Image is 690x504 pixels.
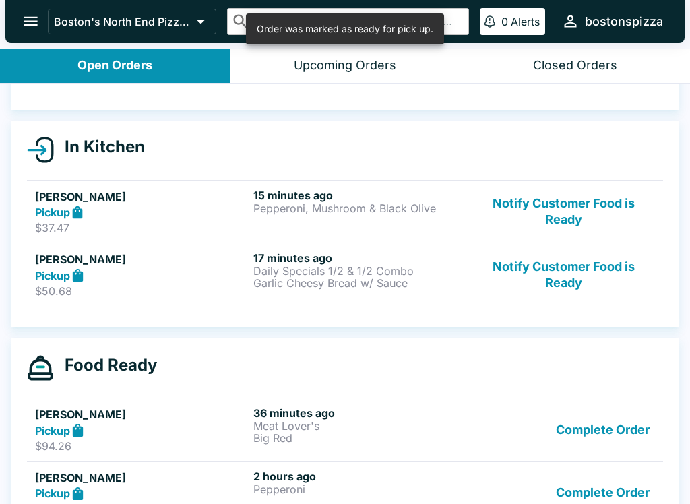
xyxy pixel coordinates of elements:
[35,424,70,437] strong: Pickup
[472,251,655,298] button: Notify Customer Food is Ready
[27,180,663,243] a: [PERSON_NAME]Pickup$37.4715 minutes agoPepperoni, Mushroom & Black OliveNotify Customer Food is R...
[511,15,540,28] p: Alerts
[253,483,466,495] p: Pepperoni
[501,15,508,28] p: 0
[253,265,466,277] p: Daily Specials 1/2 & 1/2 Combo
[35,221,248,234] p: $37.47
[556,7,668,36] button: bostonspizza
[13,4,48,38] button: open drawer
[253,406,466,420] h6: 36 minutes ago
[35,269,70,282] strong: Pickup
[551,406,655,453] button: Complete Order
[27,398,663,461] a: [PERSON_NAME]Pickup$94.2636 minutes agoMeat Lover'sBig RedComplete Order
[253,432,466,444] p: Big Red
[472,189,655,235] button: Notify Customer Food is Ready
[35,470,248,486] h5: [PERSON_NAME]
[253,202,466,214] p: Pepperoni, Mushroom & Black Olive
[35,439,248,453] p: $94.26
[533,58,617,73] div: Closed Orders
[253,251,466,265] h6: 17 minutes ago
[35,189,248,205] h5: [PERSON_NAME]
[253,189,466,202] h6: 15 minutes ago
[35,284,248,298] p: $50.68
[35,206,70,219] strong: Pickup
[35,406,248,422] h5: [PERSON_NAME]
[54,15,191,28] p: Boston's North End Pizza Bakery
[54,137,145,157] h4: In Kitchen
[585,13,663,30] div: bostonspizza
[54,355,157,375] h4: Food Ready
[253,470,466,483] h6: 2 hours ago
[48,9,216,34] button: Boston's North End Pizza Bakery
[294,58,396,73] div: Upcoming Orders
[35,251,248,267] h5: [PERSON_NAME]
[257,18,433,40] div: Order was marked as ready for pick up.
[253,277,466,289] p: Garlic Cheesy Bread w/ Sauce
[27,243,663,306] a: [PERSON_NAME]Pickup$50.6817 minutes agoDaily Specials 1/2 & 1/2 ComboGarlic Cheesy Bread w/ Sauce...
[253,420,466,432] p: Meat Lover's
[35,486,70,500] strong: Pickup
[77,58,152,73] div: Open Orders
